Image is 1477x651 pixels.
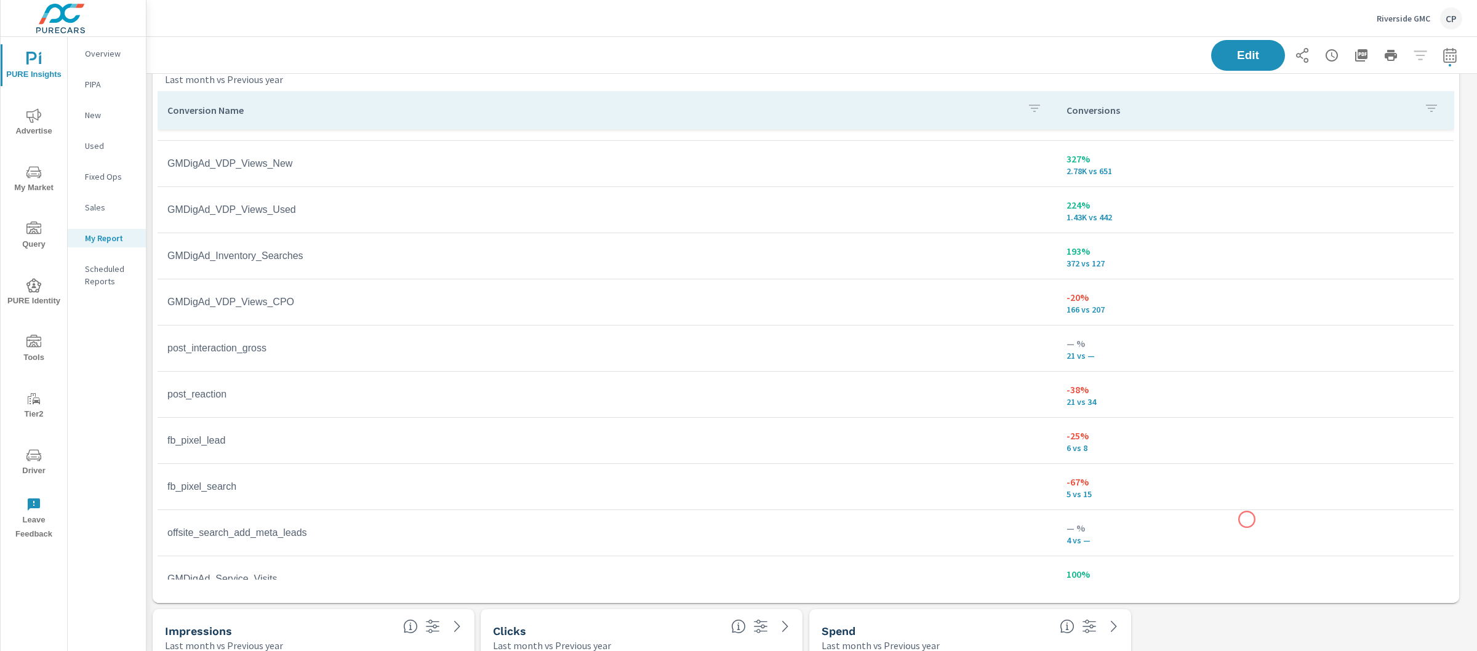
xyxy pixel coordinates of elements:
p: 327% [1067,151,1444,166]
span: My Market [4,165,63,195]
a: See more details in report [1104,617,1124,636]
span: The number of times an ad was clicked by a consumer. [731,619,746,634]
p: 166 vs 207 [1067,305,1444,314]
button: Edit [1211,40,1285,71]
p: 6 vs 8 [1067,443,1444,453]
span: PURE Identity [4,278,63,308]
p: 372 vs 127 [1067,258,1444,268]
div: Used [68,137,146,155]
p: 100% [1067,567,1444,581]
p: Scheduled Reports [85,263,136,287]
button: Print Report [1379,43,1403,68]
td: GMDigAd_VDP_Views_New [158,148,1057,179]
span: The number of times an ad was shown on your behalf. [403,619,418,634]
p: — % [1067,336,1444,351]
p: -67% [1067,474,1444,489]
p: 2,920 vs — [1067,120,1444,130]
td: post_interaction_gross [158,333,1057,364]
p: -25% [1067,428,1444,443]
p: 5 vs 15 [1067,489,1444,499]
div: nav menu [1,37,67,546]
div: Scheduled Reports [68,260,146,290]
td: GMDigAd_VDP_Views_CPO [158,287,1057,318]
p: Riverside GMC [1377,13,1430,24]
td: GMDigAd_Service_Visits [158,564,1057,594]
button: Select Date Range [1438,43,1462,68]
p: 4 vs — [1067,535,1444,545]
p: Conversion Name [167,104,1017,116]
p: 21 vs 34 [1067,397,1444,407]
span: Tools [4,335,63,365]
button: Share Report [1290,43,1315,68]
td: GMDigAd_VDP_Views_Used [158,194,1057,225]
div: CP [1440,7,1462,30]
span: The amount of money spent on advertising during the period. [1060,619,1075,634]
p: — % [1067,521,1444,535]
p: Overview [85,47,136,60]
span: Edit [1223,50,1273,61]
span: PURE Insights [4,52,63,82]
p: -20% [1067,290,1444,305]
td: GMDigAd_Inventory_Searches [158,241,1057,271]
p: Fixed Ops [85,170,136,183]
p: -38% [1067,382,1444,397]
p: 224% [1067,198,1444,212]
span: Query [4,222,63,252]
p: PIPA [85,78,136,90]
p: 21 vs — [1067,351,1444,361]
td: post_reaction [158,379,1057,410]
div: Overview [68,44,146,63]
a: See more details in report [775,617,795,636]
h5: Clicks [493,625,526,637]
p: Last month vs Previous year [165,72,283,87]
span: Tier2 [4,391,63,421]
button: "Export Report to PDF" [1349,43,1374,68]
div: Fixed Ops [68,167,146,186]
span: Advertise [4,108,63,138]
div: My Report [68,229,146,247]
td: fb_pixel_lead [158,425,1057,456]
p: Sales [85,201,136,214]
span: Driver [4,448,63,478]
div: New [68,106,146,124]
h5: Impressions [165,625,232,637]
span: Leave Feedback [4,497,63,541]
a: See more details in report [447,617,467,636]
p: 2,781 vs 651 [1067,166,1444,176]
p: 193% [1067,244,1444,258]
div: PIPA [68,75,146,94]
td: fb_pixel_search [158,471,1057,502]
p: New [85,109,136,121]
td: offsite_search_add_meta_leads [158,517,1057,548]
p: Conversions [1067,104,1414,116]
p: Used [85,140,136,152]
p: 1,432 vs 442 [1067,212,1444,222]
h5: Spend [822,625,855,637]
p: My Report [85,232,136,244]
div: Sales [68,198,146,217]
